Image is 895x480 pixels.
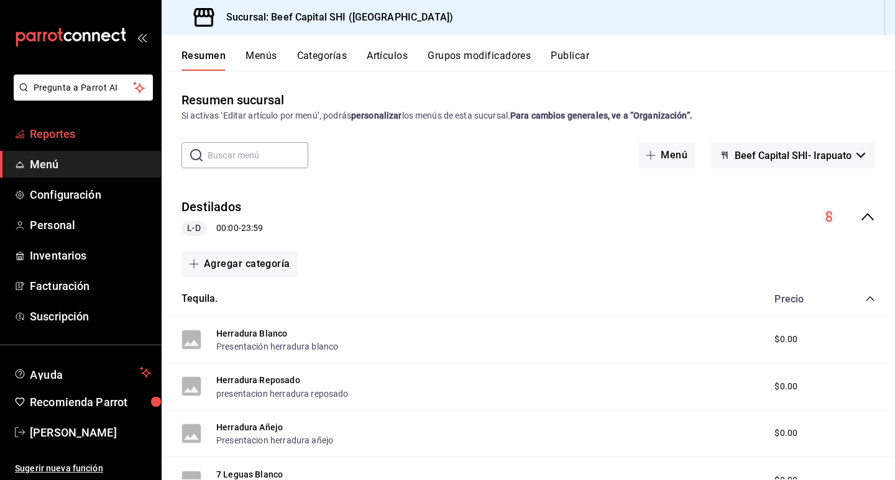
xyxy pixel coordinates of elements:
[774,427,797,440] span: $0.00
[216,327,287,340] button: Herradura Blanco
[208,143,308,168] input: Buscar menú
[30,125,151,142] span: Reportes
[297,50,347,71] button: Categorías
[181,109,875,122] div: Si activas ‘Editar artículo por menú’, podrás los menús de esta sucursal.
[216,434,333,446] button: Presentacion herradura añejo
[367,50,408,71] button: Artículos
[181,292,218,306] button: Tequila.
[162,188,895,246] div: collapse-menu-row
[181,91,284,109] div: Resumen sucursal
[15,462,151,475] span: Sugerir nueva función
[216,387,349,400] button: presentacion herradura reposado
[428,50,531,71] button: Grupos modificadores
[216,340,338,353] button: Presentación herradura blanco
[30,217,151,233] span: Personal
[30,394,151,410] span: Recomienda Parrot
[34,81,134,94] span: Pregunta a Parrot AI
[351,111,402,120] strong: personalizar
[735,150,851,161] span: Beef Capital SHI- Irapuato
[865,294,875,304] button: collapse-category-row
[181,50,226,71] button: Resumen
[14,75,153,101] button: Pregunta a Parrot AI
[216,374,300,386] button: Herradura Reposado
[30,308,151,325] span: Suscripción
[774,380,797,393] span: $0.00
[9,90,153,103] a: Pregunta a Parrot AI
[216,421,283,433] button: Herradura Añejo
[30,186,151,203] span: Configuración
[30,424,151,441] span: [PERSON_NAME]
[30,365,135,380] span: Ayuda
[638,142,695,168] button: Menú
[510,111,692,120] strong: Para cambios generales, ve a “Organización”.
[181,198,241,216] button: Destilados
[246,50,277,71] button: Menús
[774,333,797,346] span: $0.00
[137,32,147,42] button: open_drawer_menu
[181,251,298,277] button: Agregar categoría
[216,10,453,25] h3: Sucursal: Beef Capital SHI ([GEOGRAPHIC_DATA])
[710,142,875,168] button: Beef Capital SHI- Irapuato
[30,156,151,173] span: Menú
[181,221,263,236] div: 00:00 - 23:59
[181,50,895,71] div: navigation tabs
[182,222,205,235] span: L-D
[30,247,151,264] span: Inventarios
[762,293,842,305] div: Precio
[551,50,589,71] button: Publicar
[30,278,151,294] span: Facturación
